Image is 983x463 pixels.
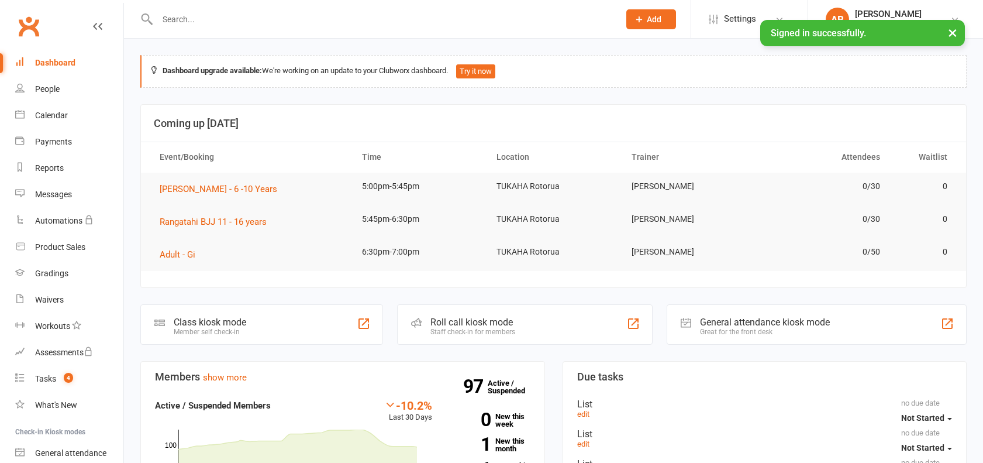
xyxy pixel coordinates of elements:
div: Great for the front desk [700,328,830,336]
td: 0/30 [756,173,891,200]
td: 0/50 [756,238,891,266]
div: What's New [35,400,77,410]
div: Roll call kiosk mode [430,317,515,328]
td: 5:00pm-5:45pm [351,173,487,200]
div: Payments [35,137,72,146]
button: [PERSON_NAME] - 6 -10 Years [160,182,285,196]
div: Class kiosk mode [174,317,246,328]
div: Gradings [35,269,68,278]
a: Tasks 4 [15,366,123,392]
button: × [942,20,963,45]
a: 1New this month [450,437,530,452]
div: General attendance kiosk mode [700,317,830,328]
button: Rangatahi BJJ 11 - 16 years [160,215,275,229]
div: Reports [35,163,64,173]
td: TUKAHA Rotorua [486,238,621,266]
strong: 0 [450,411,491,428]
div: MAMAU Aotearoa [855,19,922,30]
th: Time [351,142,487,172]
div: List [577,399,953,410]
div: General attendance [35,448,106,458]
span: Add [647,15,661,24]
th: Attendees [756,142,891,172]
div: Automations [35,216,82,225]
td: TUKAHA Rotorua [486,173,621,200]
th: Waitlist [891,142,958,172]
div: Last 30 Days [384,399,432,424]
span: Not Started [901,413,944,423]
h3: Members [155,371,530,383]
div: We're working on an update to your Clubworx dashboard. [140,55,967,88]
td: 0 [891,238,958,266]
span: Settings [724,6,756,32]
button: Not Started [901,407,952,428]
a: Dashboard [15,50,123,76]
span: Adult - Gi [160,249,195,260]
td: TUKAHA Rotorua [486,205,621,233]
td: 0/30 [756,205,891,233]
div: Assessments [35,348,93,357]
div: Dashboard [35,58,75,67]
a: What's New [15,392,123,419]
div: Tasks [35,374,56,383]
div: Messages [35,190,72,199]
div: Calendar [35,111,68,120]
a: Gradings [15,260,123,287]
a: People [15,76,123,102]
a: edit [577,440,589,448]
span: Signed in successfully. [771,28,866,39]
strong: 97 [463,378,488,395]
td: 6:30pm-7:00pm [351,238,487,266]
button: Adult - Gi [160,248,204,262]
a: 97Active / Suspended [488,371,539,403]
div: Workouts [35,321,70,331]
td: 0 [891,205,958,233]
div: [PERSON_NAME] [855,9,922,19]
span: 4 [64,373,73,383]
div: List [577,428,953,440]
span: Not Started [901,443,944,452]
button: Not Started [901,437,952,458]
input: Search... [154,11,611,28]
th: Event/Booking [149,142,351,172]
a: Clubworx [14,12,43,41]
td: [PERSON_NAME] [621,205,756,233]
strong: Dashboard upgrade available: [163,66,262,75]
td: [PERSON_NAME] [621,173,756,200]
div: Member self check-in [174,328,246,336]
div: Product Sales [35,242,85,252]
a: Automations [15,208,123,234]
strong: 1 [450,435,491,453]
th: Location [486,142,621,172]
button: Add [626,9,676,29]
h3: Coming up [DATE] [154,118,953,129]
div: People [35,84,60,94]
th: Trainer [621,142,756,172]
a: Messages [15,181,123,208]
td: [PERSON_NAME] [621,238,756,266]
h3: Due tasks [577,371,953,383]
div: Waivers [35,295,64,304]
div: Staff check-in for members [430,328,515,336]
a: Product Sales [15,234,123,260]
a: Reports [15,155,123,181]
a: Calendar [15,102,123,129]
a: Payments [15,129,123,155]
button: Try it now [456,64,495,78]
a: Assessments [15,339,123,366]
a: 0New this week [450,413,530,428]
div: -10.2% [384,399,432,411]
span: Rangatahi BJJ 11 - 16 years [160,217,267,227]
a: edit [577,410,589,419]
a: Waivers [15,287,123,313]
td: 5:45pm-6:30pm [351,205,487,233]
span: [PERSON_NAME] - 6 -10 Years [160,184,277,194]
strong: Active / Suspended Members [155,400,271,411]
div: AR [826,8,849,31]
a: show more [203,372,247,383]
a: Workouts [15,313,123,339]
td: 0 [891,173,958,200]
